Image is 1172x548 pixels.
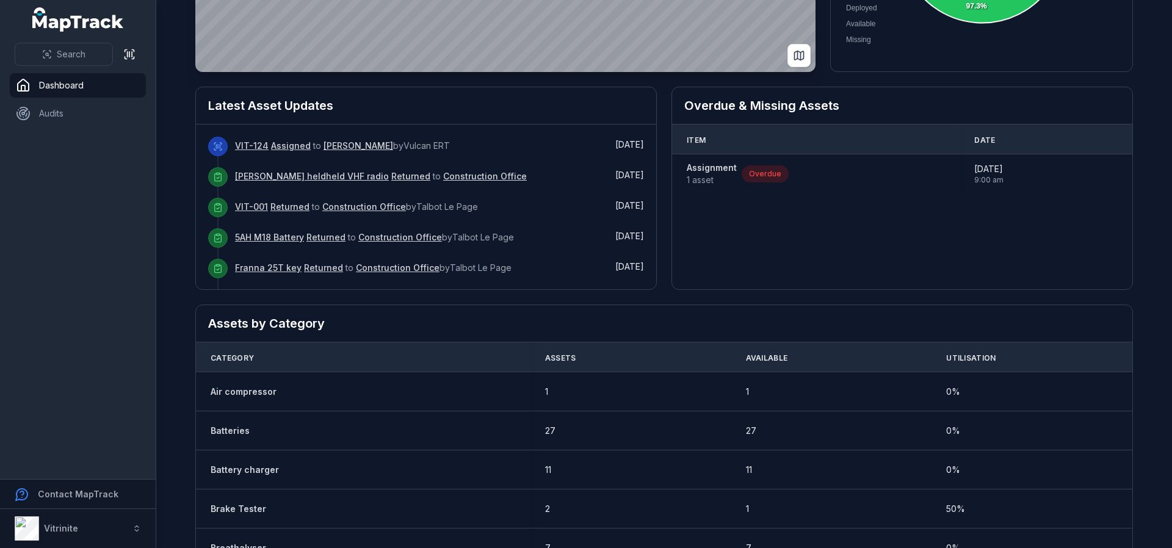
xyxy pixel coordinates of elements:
span: Available [746,353,788,363]
span: 9:00 am [974,175,1004,185]
a: Battery charger [211,464,279,476]
span: Available [846,20,875,28]
span: Assets [545,353,576,363]
span: 2 [545,503,550,515]
span: Search [57,48,85,60]
time: 9/4/2025, 1:00:08 PM [615,231,644,241]
a: Returned [391,170,430,182]
div: Overdue [742,165,789,182]
time: 9/4/2025, 1:00:39 PM [615,200,644,211]
span: Category [211,353,254,363]
h2: Overdue & Missing Assets [684,97,1120,114]
a: VIT-124 [235,140,269,152]
span: Date [974,135,995,145]
a: Returned [306,231,345,243]
span: Missing [846,35,871,44]
span: 1 [746,503,749,515]
span: to by Talbot Le Page [235,232,514,242]
time: 7/14/2025, 9:00:00 AM [974,163,1004,185]
a: Audits [10,101,146,126]
span: [DATE] [615,170,644,180]
span: [DATE] [615,200,644,211]
span: Utilisation [946,353,996,363]
button: Switch to Map View [787,44,811,67]
span: 0 % [946,425,960,437]
a: Assignment1 asset [687,162,737,186]
span: 1 [545,386,548,398]
a: Batteries [211,425,250,437]
a: Construction Office [356,262,440,274]
a: Assigned [271,140,311,152]
span: 27 [746,425,756,437]
h2: Latest Asset Updates [208,97,644,114]
strong: Contact MapTrack [38,489,118,499]
a: VIT-001 [235,201,268,213]
span: to by Talbot Le Page [235,262,512,273]
a: 5AH M18 Battery [235,231,304,243]
span: to by Vulcan ERT [235,140,450,151]
span: to [235,171,527,181]
span: Deployed [846,4,877,12]
span: [DATE] [615,139,644,150]
span: 1 [746,386,749,398]
span: 0 % [946,386,960,398]
a: Returned [304,262,343,274]
button: Search [15,43,113,66]
a: MapTrack [32,7,124,32]
span: [DATE] [974,163,1004,175]
a: Air compressor [211,386,277,398]
span: Item [687,135,706,145]
span: [DATE] [615,261,644,272]
a: Construction Office [443,170,527,182]
time: 9/4/2025, 12:12:00 PM [615,261,644,272]
span: to by Talbot Le Page [235,201,478,212]
a: Construction Office [322,201,406,213]
a: Returned [270,201,309,213]
span: 0 % [946,464,960,476]
span: 27 [545,425,555,437]
a: [PERSON_NAME] heldheld VHF radio [235,170,389,182]
strong: Vitrinite [44,523,78,533]
a: Dashboard [10,73,146,98]
a: Construction Office [358,231,442,243]
h2: Assets by Category [208,315,1120,332]
span: 11 [545,464,551,476]
a: [PERSON_NAME] [324,140,393,152]
strong: Assignment [687,162,737,174]
a: Franna 25T key [235,262,302,274]
span: 11 [746,464,752,476]
a: Brake Tester [211,503,266,515]
span: 1 asset [687,174,737,186]
span: 50 % [946,503,965,515]
span: [DATE] [615,231,644,241]
time: 9/4/2025, 5:38:52 PM [615,170,644,180]
time: 9/5/2025, 5:24:05 AM [615,139,644,150]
